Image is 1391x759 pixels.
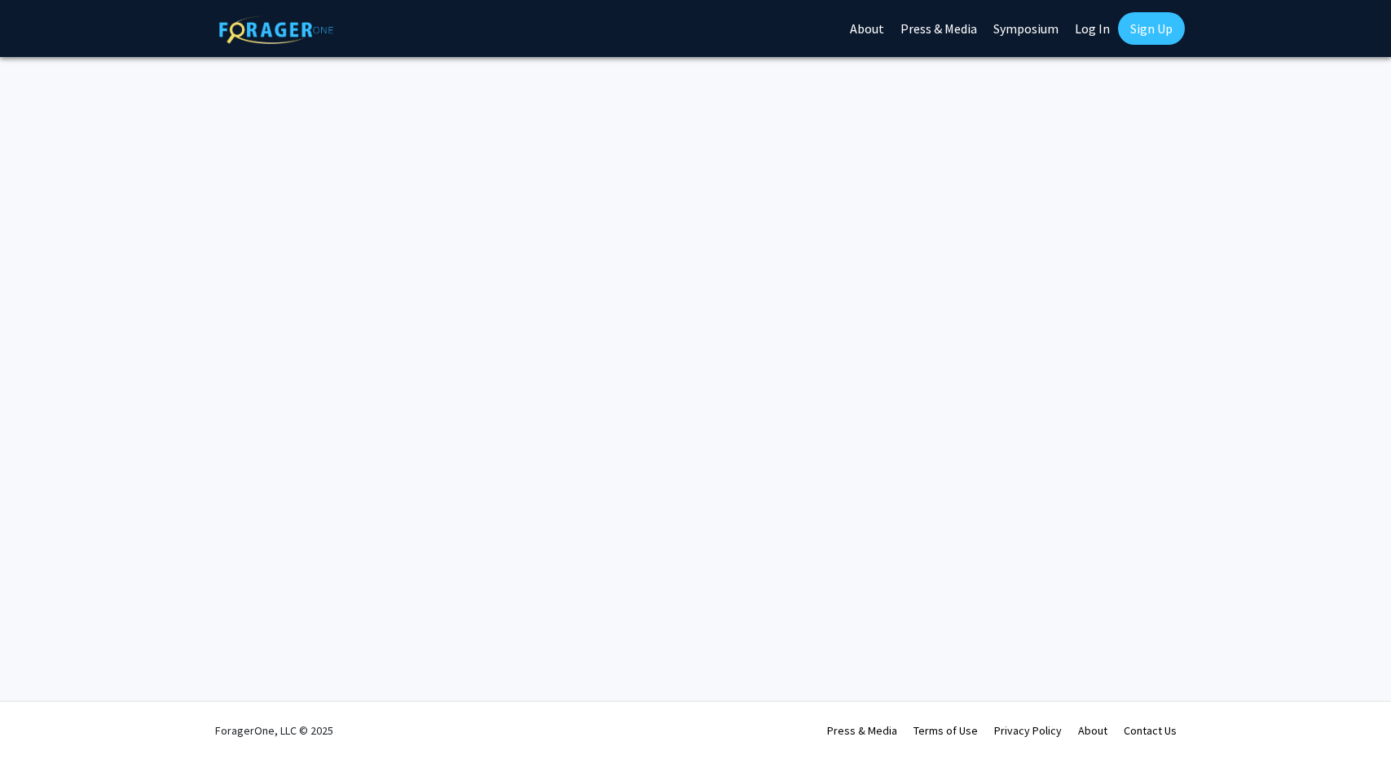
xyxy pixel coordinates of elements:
[1124,723,1177,738] a: Contact Us
[219,15,333,44] img: ForagerOne Logo
[215,702,333,759] div: ForagerOne, LLC © 2025
[913,723,978,738] a: Terms of Use
[1118,12,1185,45] a: Sign Up
[1078,723,1107,738] a: About
[827,723,897,738] a: Press & Media
[994,723,1062,738] a: Privacy Policy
